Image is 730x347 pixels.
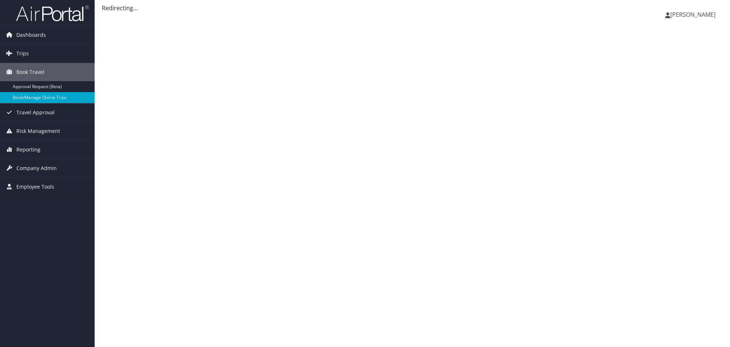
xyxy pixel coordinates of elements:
span: Company Admin [16,159,57,177]
span: Reporting [16,141,40,159]
span: Travel Approval [16,103,55,122]
span: [PERSON_NAME] [670,11,715,19]
div: Redirecting... [102,4,723,12]
a: [PERSON_NAME] [665,4,723,25]
span: Risk Management [16,122,60,140]
span: Dashboards [16,26,46,44]
span: Employee Tools [16,178,54,196]
span: Trips [16,44,29,63]
span: Book Travel [16,63,44,81]
img: airportal-logo.png [16,5,89,22]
